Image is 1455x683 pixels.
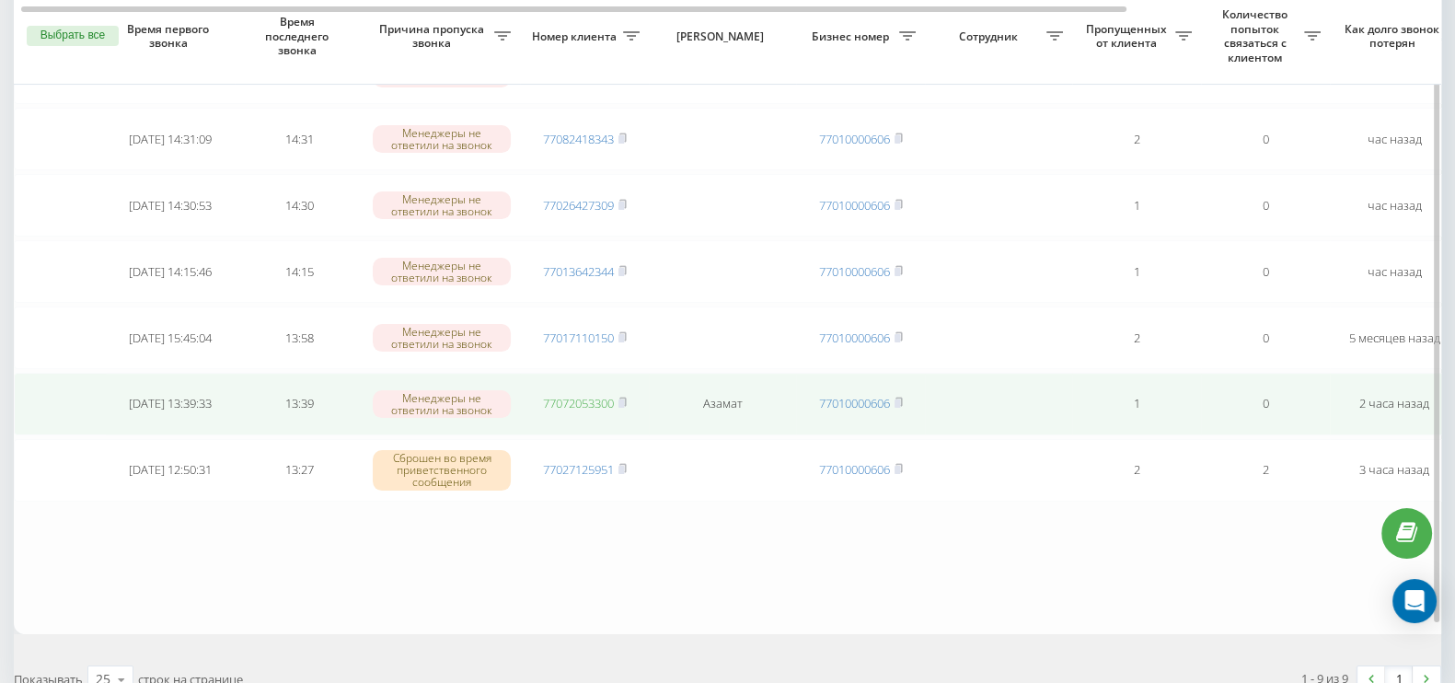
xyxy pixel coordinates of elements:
div: Менеджеры не ответили на звонок [373,324,511,352]
span: Пропущенных от клиента [1081,22,1175,51]
td: 14:30 [235,174,364,237]
div: Open Intercom Messenger [1392,579,1437,623]
td: [DATE] 15:45:04 [106,307,235,369]
td: [DATE] 14:30:53 [106,174,235,237]
div: Менеджеры не ответили на звонок [373,258,511,285]
button: Выбрать все [27,26,119,46]
a: 77010000606 [819,131,890,147]
td: 13:39 [235,373,364,435]
a: 77072053300 [543,395,614,411]
td: 2 [1072,307,1201,369]
a: 77010000606 [819,330,890,346]
td: 2 [1072,439,1201,502]
span: Бизнес номер [805,29,899,44]
td: 0 [1201,108,1330,170]
td: 13:58 [235,307,364,369]
div: Менеджеры не ответили на звонок [373,125,511,153]
td: 0 [1201,174,1330,237]
td: 2 [1072,108,1201,170]
td: [DATE] 14:15:46 [106,240,235,303]
a: 77026427309 [543,197,614,214]
span: Количество попыток связаться с клиентом [1210,7,1304,64]
a: 77010000606 [819,461,890,478]
td: 0 [1201,240,1330,303]
a: 77013642344 [543,263,614,280]
div: Сброшен во время приветственного сообщения [373,450,511,491]
a: 77017110150 [543,330,614,346]
span: Как долго звонок потерян [1345,22,1444,51]
td: [DATE] 13:39:33 [106,373,235,435]
td: 0 [1201,373,1330,435]
a: 77010000606 [819,197,890,214]
span: Время последнего звонка [249,15,349,58]
td: 1 [1072,174,1201,237]
td: 14:31 [235,108,364,170]
span: Номер клиента [529,29,623,44]
div: Менеджеры не ответили на звонок [373,390,511,418]
span: Сотрудник [934,29,1046,44]
a: 77027125951 [543,461,614,478]
td: 0 [1201,307,1330,369]
td: [DATE] 14:31:09 [106,108,235,170]
td: 14:15 [235,240,364,303]
span: [PERSON_NAME] [664,29,780,44]
a: 77010000606 [819,263,890,280]
span: Время первого звонка [121,22,220,51]
td: Азамат [649,373,796,435]
span: Причина пропуска звонка [373,22,494,51]
td: 1 [1072,240,1201,303]
td: 1 [1072,373,1201,435]
td: 13:27 [235,439,364,502]
td: 2 [1201,439,1330,502]
a: 77082418343 [543,131,614,147]
div: Менеджеры не ответили на звонок [373,191,511,219]
td: [DATE] 12:50:31 [106,439,235,502]
a: 77010000606 [819,395,890,411]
